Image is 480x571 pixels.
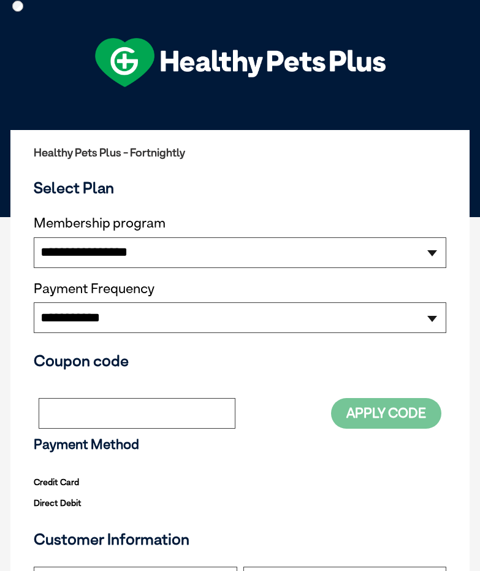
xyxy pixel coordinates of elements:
[34,178,446,197] h3: Select Plan
[95,38,386,87] img: hpp-logo-landscape-green-white.png
[34,281,154,297] label: Payment Frequency
[34,147,446,159] h2: Healthy Pets Plus - Fortnightly
[34,215,446,231] label: Membership program
[331,398,441,428] button: Apply Code
[34,530,446,548] h3: Customer Information
[34,474,79,490] label: Credit Card
[34,495,82,511] label: Direct Debit
[34,437,446,453] h3: Payment Method
[12,1,23,12] input: Direct Debit
[34,351,446,370] h3: Coupon code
